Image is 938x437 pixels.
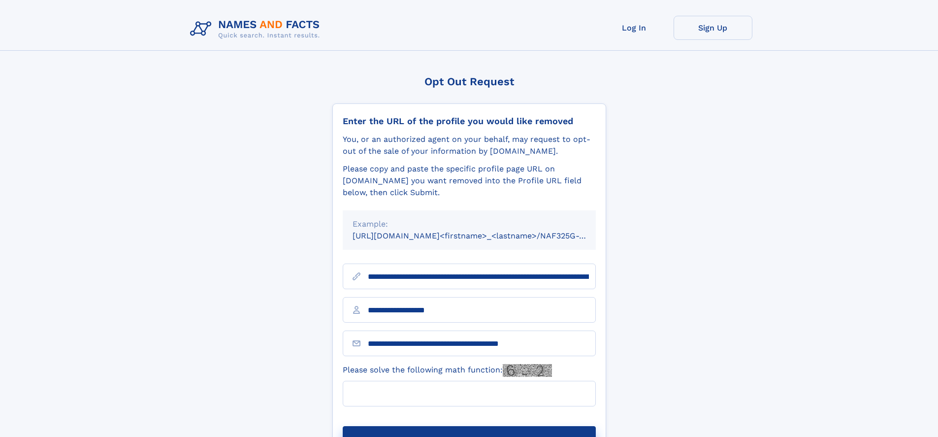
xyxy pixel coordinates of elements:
[343,134,596,157] div: You, or an authorized agent on your behalf, may request to opt-out of the sale of your informatio...
[595,16,674,40] a: Log In
[343,364,552,377] label: Please solve the following math function:
[332,75,606,88] div: Opt Out Request
[343,163,596,199] div: Please copy and paste the specific profile page URL on [DOMAIN_NAME] you want removed into the Pr...
[343,116,596,127] div: Enter the URL of the profile you would like removed
[674,16,752,40] a: Sign Up
[353,218,586,230] div: Example:
[353,231,615,240] small: [URL][DOMAIN_NAME]<firstname>_<lastname>/NAF325G-xxxxxxxx
[186,16,328,42] img: Logo Names and Facts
